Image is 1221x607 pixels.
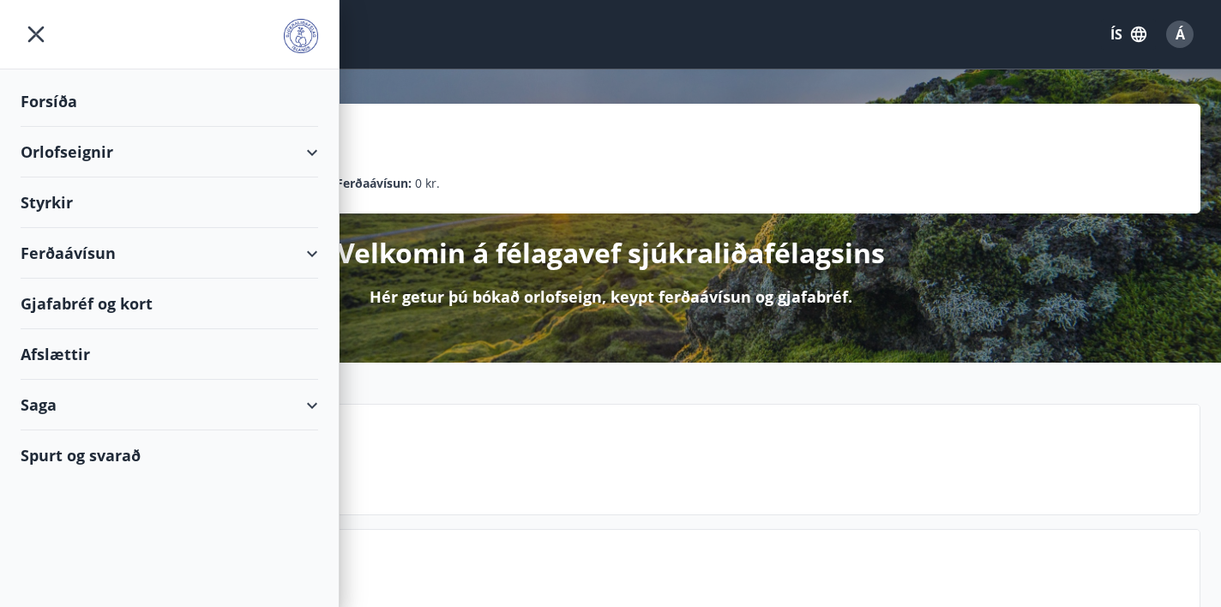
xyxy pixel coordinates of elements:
img: union_logo [284,19,318,53]
div: Ferðaávísun [21,228,318,279]
p: Velkomin á félagavef sjúkraliðafélagsins [337,234,885,272]
button: menu [21,19,51,50]
button: Á [1159,14,1200,55]
p: Næstu helgi [147,448,1186,477]
div: Gjafabréf og kort [21,279,318,329]
div: Forsíða [21,76,318,127]
div: Styrkir [21,177,318,228]
p: Ferðaávísun : [336,174,412,193]
div: Afslættir [21,329,318,380]
div: Orlofseignir [21,127,318,177]
button: ÍS [1101,19,1156,50]
span: 0 kr. [415,174,440,193]
div: Spurt og svarað [21,430,318,480]
p: Hér getur þú bókað orlofseign, keypt ferðaávísun og gjafabréf. [370,285,852,308]
div: Saga [21,380,318,430]
p: Spurt og svarað [147,573,1186,602]
span: Á [1176,25,1185,44]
